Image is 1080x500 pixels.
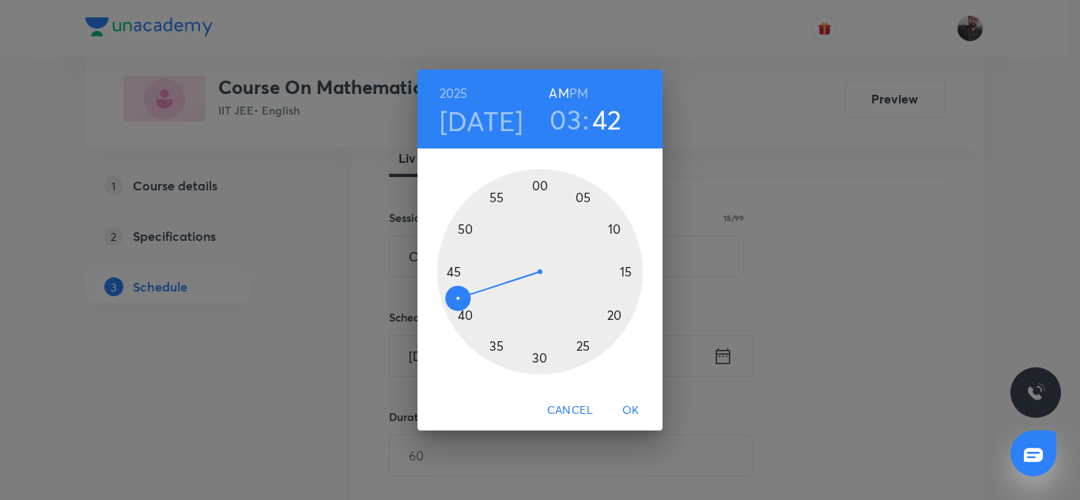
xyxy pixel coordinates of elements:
[440,82,468,104] button: 2025
[541,396,599,425] button: Cancel
[592,103,622,136] button: 42
[440,104,523,137] button: [DATE]
[583,103,589,136] h3: :
[549,103,581,136] button: 03
[547,400,593,420] span: Cancel
[606,396,656,425] button: OK
[569,82,588,104] button: PM
[612,400,650,420] span: OK
[549,82,568,104] button: AM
